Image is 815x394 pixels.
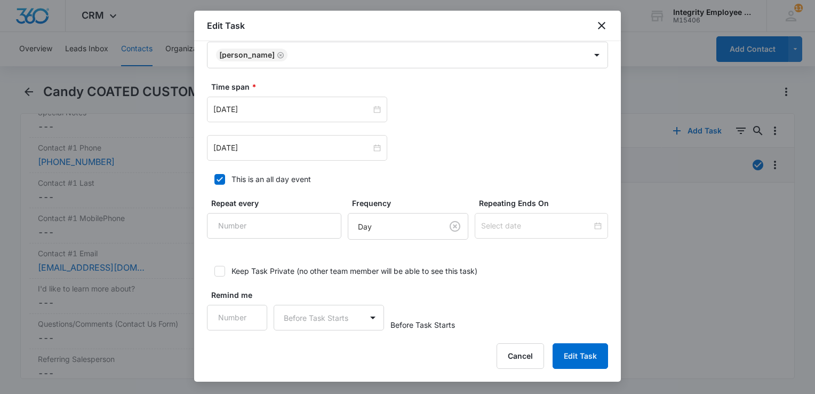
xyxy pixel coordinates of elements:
label: Time span [211,81,612,92]
div: [PERSON_NAME] [219,51,275,59]
div: This is an all day event [231,174,311,185]
input: Number [207,305,267,330]
button: Edit Task [553,343,608,369]
div: Keep Task Private (no other team member will be able to see this task) [231,265,477,277]
button: Clear [446,218,464,235]
button: Cancel [497,343,544,369]
div: Remove Dan Valentino [275,51,284,59]
label: Repeating Ends On [479,198,612,209]
label: Repeat every [211,198,346,209]
input: Dec 7, 2020 [213,142,371,154]
span: Before Task Starts [390,319,455,330]
input: Dec 7, 2020 [213,104,371,115]
label: Frequency [352,198,473,209]
label: Remind me [211,289,271,301]
h1: Edit Task [207,19,245,32]
input: Select date [481,220,592,232]
button: close [595,19,608,32]
input: Number [207,213,341,239]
